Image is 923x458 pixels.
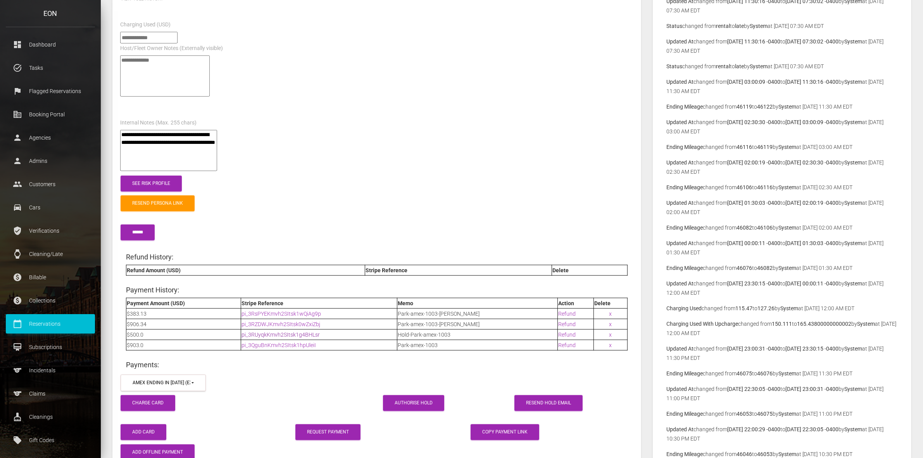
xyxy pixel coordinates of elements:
b: System [844,38,862,45]
button: Add Card [121,424,166,440]
b: late [735,23,744,29]
a: watch Cleaning/Late [6,244,95,264]
a: person Agencies [6,128,95,147]
b: 46119 [757,144,773,150]
p: changed from to by at [DATE] 10:30 PM EDT [666,425,898,443]
b: System [844,200,862,206]
b: 46082 [757,265,773,271]
a: Refund [558,332,576,338]
b: [DATE] 23:00:31 -0400 [727,346,780,352]
b: 46075 [737,370,752,377]
a: dashboard Dashboard [6,35,95,54]
button: amex ending in 1003 (exp. 6/2028) [121,375,206,391]
div: amex ending in [DATE] (exp. 6/2028) [133,380,190,386]
a: flag Flagged Reservations [6,81,95,101]
th: Memo [397,298,557,308]
b: 46116 [737,144,752,150]
a: drive_eta Cars [6,198,95,217]
a: cleaning_services Cleanings [6,407,95,427]
a: x [609,311,612,317]
a: paid Billable [6,268,95,287]
b: 46106 [757,225,773,231]
b: Updated At [666,79,694,85]
a: sports Incidentals [6,361,95,380]
b: Updated At [666,280,694,287]
b: Ending Mileage [666,225,703,231]
th: Stripe Reference [241,298,397,308]
b: 46106 [737,184,752,190]
h4: Payments: [126,360,628,370]
p: Collections [12,295,89,306]
p: changed from to by at [DATE] 02:30 AM EDT [666,183,898,192]
p: changed from to by at [DATE] 03:00 AM EDT [666,142,898,152]
a: Refund [558,342,576,348]
p: changed from to by at [DATE] 11:30 AM EDT [666,102,898,111]
b: Updated At [666,38,694,45]
b: [DATE] 01:30:03 -0400 [785,240,838,246]
p: changed from to by at [DATE] 02:00 AM EDT [666,198,898,217]
p: Flagged Reservations [12,85,89,97]
td: $383.13 [126,308,241,319]
p: changed from to by at [DATE] 02:30 AM EDT [666,158,898,176]
b: 115.47 [735,305,752,311]
a: Request Payment [295,424,361,440]
b: [DATE] 02:00:19 -0400 [785,200,838,206]
a: person Admins [6,151,95,171]
button: Charge Card [121,395,175,411]
a: x [609,321,612,327]
b: System [844,346,862,352]
b: [DATE] 01:30:03 -0400 [727,200,780,206]
th: Payment Amount (USD) [126,298,241,308]
b: Updated At [666,159,694,166]
b: System [778,144,796,150]
b: System [778,370,796,377]
label: Host/Fleet Owner Notes (Externally visible) [120,45,223,52]
b: System [778,451,796,457]
b: [DATE] 00:00:11 -0400 [727,240,780,246]
b: [DATE] 23:30:15 -0400 [785,346,838,352]
p: changed from to by at [DATE] 02:00 AM EDT [666,223,898,232]
b: Ending Mileage [666,411,703,417]
b: System [750,23,768,29]
b: 46082 [737,225,752,231]
p: changed from to by at [DATE] 11:00 PM EDT [666,409,898,418]
a: pi_3RUyqkKmvh2SItsk1g4BHLsr [242,332,320,338]
b: 46075 [757,411,773,417]
p: changed from to by at [DATE] 03:00 AM EDT [666,118,898,136]
label: Charging Used (USD) [120,21,171,29]
b: System [844,280,862,287]
p: Verifications [12,225,89,237]
b: [DATE] 02:30:30 -0400 [727,119,780,125]
b: 165.43800000000002 [797,321,851,327]
b: Charging Used [666,305,702,311]
p: Cleanings [12,411,89,423]
b: 127.26 [757,305,775,311]
b: [DATE] 22:30:05 -0400 [785,426,838,432]
b: 46122 [757,104,773,110]
a: calendar_today Reservations [6,314,95,334]
a: verified_user Verifications [6,221,95,240]
p: Cars [12,202,89,213]
button: Copy payment link [471,424,539,440]
p: changed from to by at [DATE] 01:30 AM EDT [666,263,898,273]
b: 150.111 [772,321,792,327]
p: changed from to by at [DATE] 12:00 AM EDT [666,279,898,297]
b: System [844,240,862,246]
b: System [750,63,768,69]
a: x [609,332,612,338]
td: $906.34 [126,319,241,329]
p: changed from to by at [DATE] 11:30 PM EDT [666,369,898,378]
b: System [778,225,796,231]
b: rental [716,23,730,29]
a: pi_3QguBnKmvh2SItsk1hpUleiI [242,342,316,348]
td: $500.0 [126,329,241,340]
h4: Refund History: [126,252,628,262]
b: System [857,321,875,327]
a: x [609,342,612,348]
b: Ending Mileage [666,104,703,110]
b: System [780,305,798,311]
b: [DATE] 23:30:15 -0400 [727,280,780,287]
p: Admins [12,155,89,167]
a: corporate_fare Booking Portal [6,105,95,124]
p: changed from to by at [DATE] 12:00 AM EDT [666,319,898,338]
